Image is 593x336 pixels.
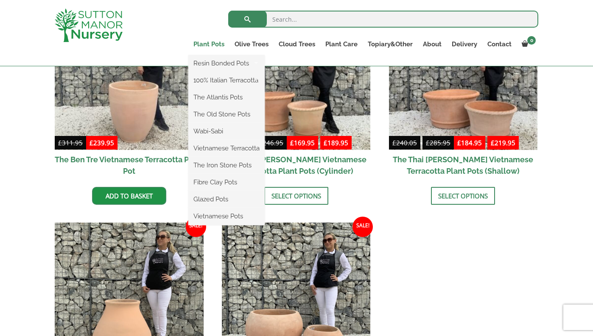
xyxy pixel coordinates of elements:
a: Olive Trees [229,38,274,50]
a: Select options for “The Thai Binh Vietnamese Terracotta Plant Pots (Cylinder)” [264,187,328,205]
span: £ [324,138,327,147]
a: Sale! £220.95-£246.95 £169.95-£189.95 The Thai [PERSON_NAME] Vietnamese Terracotta Plant Pots (Cy... [222,1,371,181]
bdi: 285.95 [426,138,450,147]
a: About [418,38,447,50]
span: £ [58,138,62,147]
a: The Old Stone Pots [188,108,265,121]
a: Vietnamese Terracotta [188,142,265,155]
span: £ [392,138,396,147]
a: Sale! The Ben Tre Vietnamese Terracotta Plant Pot [55,1,204,181]
a: Topiary&Other [363,38,418,50]
span: £ [426,138,430,147]
h2: The Ben Tre Vietnamese Terracotta Plant Pot [55,150,204,181]
a: The Atlantis Pots [188,91,265,104]
a: Resin Bonded Pots [188,57,265,70]
bdi: 219.95 [491,138,515,147]
ins: - [454,138,519,150]
ins: - [287,138,352,150]
span: Sale! [352,217,373,237]
a: Wabi-Sabi [188,125,265,138]
a: Plant Pots [188,38,229,50]
a: 0 [517,38,538,50]
a: Select options for “The Thai Binh Vietnamese Terracotta Plant Pots (Shallow)” [431,187,495,205]
a: Contact [482,38,517,50]
span: £ [290,138,294,147]
span: Sale! [186,217,206,237]
bdi: 240.05 [392,138,417,147]
bdi: 189.95 [324,138,348,147]
bdi: 184.95 [457,138,482,147]
img: The Thai Binh Vietnamese Terracotta Plant Pots (Shallow) [389,1,538,150]
a: Glazed Pots [188,193,265,206]
bdi: 311.95 [58,138,83,147]
bdi: 169.95 [290,138,315,147]
a: The Iron Stone Pots [188,159,265,172]
h2: The Thai [PERSON_NAME] Vietnamese Terracotta Plant Pots (Shallow) [389,150,538,181]
a: Sale! £240.05-£285.95 £184.95-£219.95 The Thai [PERSON_NAME] Vietnamese Terracotta Plant Pots (Sh... [389,1,538,181]
a: Fibre Clay Pots [188,176,265,189]
input: Search... [228,11,538,28]
a: Cloud Trees [274,38,320,50]
a: 100% Italian Terracotta [188,74,265,87]
a: Delivery [447,38,482,50]
bdi: 246.95 [259,138,283,147]
a: Vietnamese Pots [188,210,265,223]
span: £ [491,138,495,147]
h2: The Thai [PERSON_NAME] Vietnamese Terracotta Plant Pots (Cylinder) [222,150,371,181]
img: logo [55,8,123,42]
a: Plant Care [320,38,363,50]
a: Add to basket: “The Ben Tre Vietnamese Terracotta Plant Pot” [92,187,166,205]
span: 0 [527,36,536,45]
span: £ [90,138,93,147]
del: - [389,138,454,150]
bdi: 239.95 [90,138,114,147]
span: £ [457,138,461,147]
img: The Ben Tre Vietnamese Terracotta Plant Pot [55,1,204,150]
img: The Thai Binh Vietnamese Terracotta Plant Pots (Cylinder) [222,1,371,150]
